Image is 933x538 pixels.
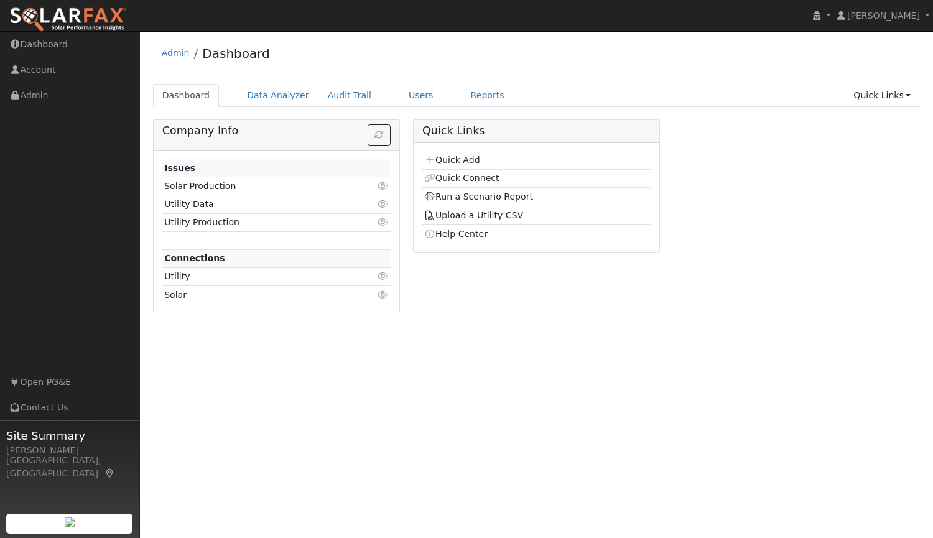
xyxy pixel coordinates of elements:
img: SolarFax [9,7,126,33]
a: Help Center [424,229,488,239]
a: Dashboard [153,84,220,107]
a: Run a Scenario Report [424,192,533,202]
span: [PERSON_NAME] [847,11,920,21]
td: Utility Data [162,195,354,213]
a: Quick Links [844,84,920,107]
span: Site Summary [6,427,133,444]
td: Solar Production [162,177,354,195]
div: [PERSON_NAME] [6,444,133,457]
a: Audit Trail [318,84,381,107]
strong: Issues [164,163,195,173]
td: Utility [162,267,354,285]
div: [GEOGRAPHIC_DATA], [GEOGRAPHIC_DATA] [6,454,133,480]
h5: Company Info [162,124,391,137]
td: Utility Production [162,213,354,231]
a: Reports [462,84,514,107]
i: Click to view [378,272,389,281]
a: Map [104,468,116,478]
strong: Connections [164,253,225,263]
a: Quick Add [424,155,480,165]
a: Quick Connect [424,173,499,183]
i: Click to view [378,200,389,208]
a: Upload a Utility CSV [424,210,523,220]
a: Data Analyzer [238,84,318,107]
a: Admin [162,48,190,58]
td: Solar [162,286,354,304]
a: Users [399,84,443,107]
a: Dashboard [202,46,270,61]
img: retrieve [65,517,75,527]
i: Click to view [378,218,389,226]
i: Click to view [378,182,389,190]
i: Click to view [378,290,389,299]
h5: Quick Links [422,124,651,137]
